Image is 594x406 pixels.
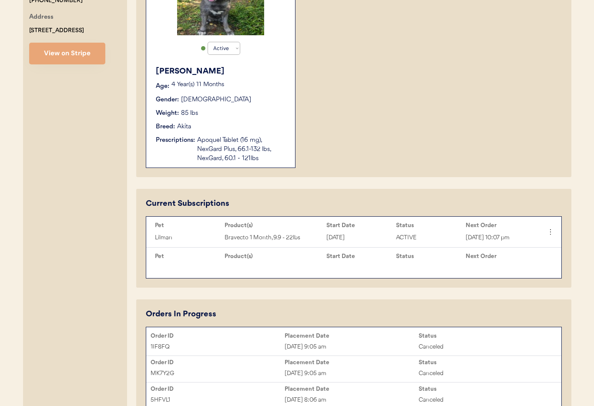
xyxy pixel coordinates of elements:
[285,359,419,366] div: Placement Date
[156,66,286,77] div: [PERSON_NAME]
[326,253,392,260] div: Start Date
[155,233,220,243] div: Lilman
[151,342,285,352] div: 1IF8FQ
[466,253,531,260] div: Next Order
[225,222,322,229] div: Product(s)
[171,82,286,88] p: 4 Year(s) 11 Months
[419,386,553,393] div: Status
[396,222,461,229] div: Status
[156,109,179,118] div: Weight:
[396,253,461,260] div: Status
[396,233,461,243] div: ACTIVE
[151,395,285,405] div: 5HFVL1
[29,26,84,36] div: [STREET_ADDRESS]
[326,233,392,243] div: [DATE]
[146,309,216,320] div: Orders In Progress
[466,233,531,243] div: [DATE] 10:07 pm
[419,395,553,405] div: Canceled
[419,342,553,352] div: Canceled
[466,222,531,229] div: Next Order
[197,136,286,163] div: Apoquel Tablet (16 mg), NexGard Plus, 66.1-132 lbs, NexGard, 60.1 - 121lbs
[419,369,553,379] div: Canceled
[156,82,169,91] div: Age:
[419,332,553,339] div: Status
[156,136,195,145] div: Prescriptions:
[419,359,553,366] div: Status
[225,233,322,243] div: Bravecto 1 Month, 9.9 - 22lbs
[181,109,198,118] div: 85 lbs
[29,43,105,64] button: View on Stripe
[177,122,191,131] div: Akita
[181,95,251,104] div: [DEMOGRAPHIC_DATA]
[285,342,419,352] div: [DATE] 9:05 am
[146,198,229,210] div: Current Subscriptions
[285,332,419,339] div: Placement Date
[285,386,419,393] div: Placement Date
[151,369,285,379] div: MK7Y2G
[156,95,179,104] div: Gender:
[285,395,419,405] div: [DATE] 8:06 am
[156,122,175,131] div: Breed:
[326,222,392,229] div: Start Date
[151,332,285,339] div: Order ID
[29,12,54,23] div: Address
[155,222,220,229] div: Pet
[151,359,285,366] div: Order ID
[151,386,285,393] div: Order ID
[225,253,322,260] div: Product(s)
[155,253,220,260] div: Pet
[285,369,419,379] div: [DATE] 9:05 am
